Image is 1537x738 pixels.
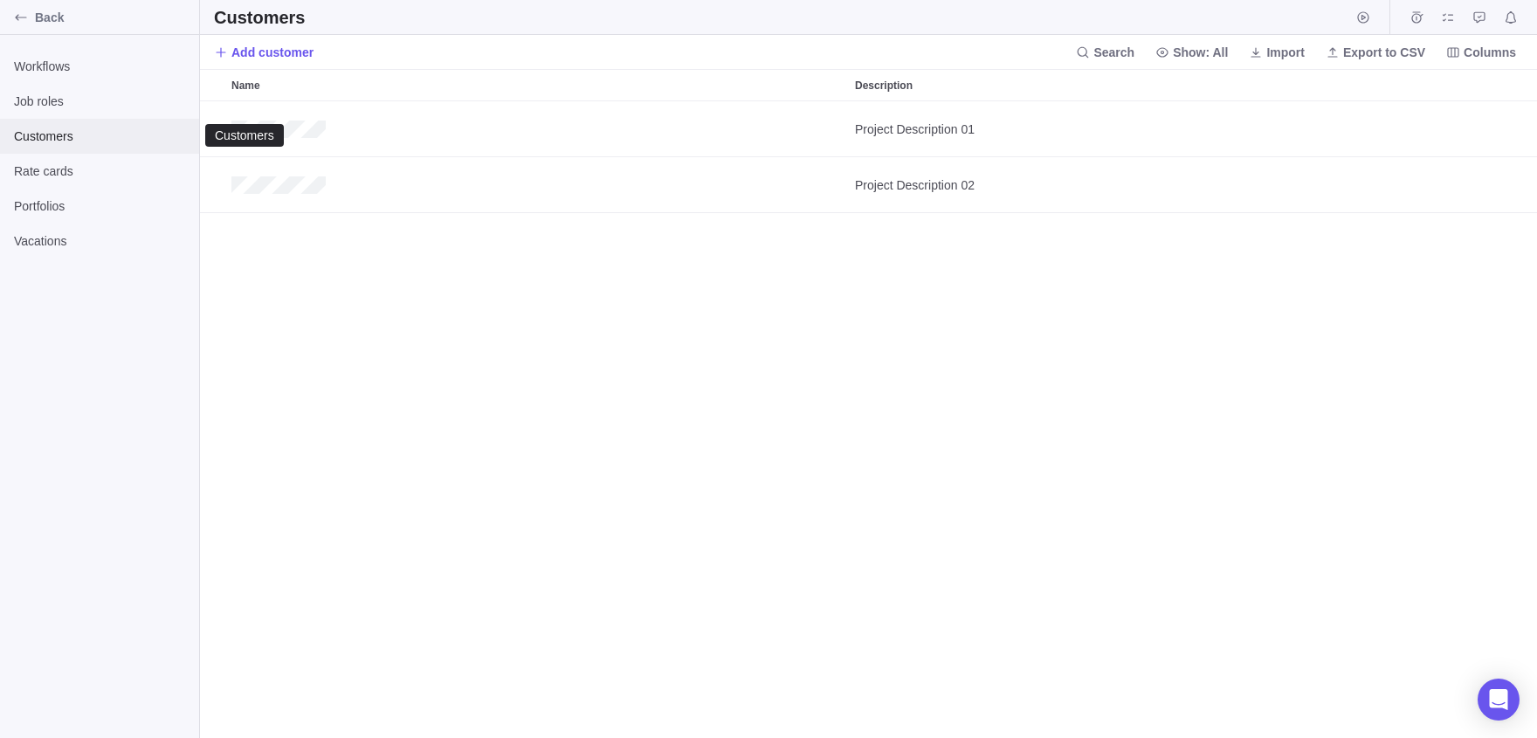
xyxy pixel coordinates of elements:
div: Name [224,101,848,157]
div: Name [224,70,848,100]
span: Project Description 02 [855,176,975,194]
span: Show: All [1173,44,1228,61]
span: Start timer [1351,5,1375,30]
span: Description [855,77,913,94]
span: Vacations [14,232,185,250]
a: Time logs [1404,13,1429,27]
div: Description [848,157,1244,213]
div: Description [848,70,1244,100]
span: Customers [14,128,185,145]
div: Customers [213,128,276,142]
span: Project Description 01 [855,121,975,138]
span: Columns [1439,40,1523,65]
span: Export to CSV [1319,40,1432,65]
div: Description [848,101,1244,157]
span: Rate cards [14,162,185,180]
div: grid [200,101,1537,738]
span: Approval requests [1467,5,1492,30]
span: Export to CSV [1343,44,1425,61]
span: Back [35,9,192,26]
span: Search [1093,44,1134,61]
span: Time logs [1404,5,1429,30]
div: Project Description 02 [848,157,1244,212]
div: Open Intercom Messenger [1478,679,1520,721]
h2: Customers [214,5,305,30]
span: Search [1069,40,1141,65]
span: My assignments [1436,5,1460,30]
span: Columns [1464,44,1516,61]
a: Approval requests [1467,13,1492,27]
span: Job roles [14,93,185,110]
a: My assignments [1436,13,1460,27]
div: Project Description 01 [848,101,1244,156]
span: Show: All [1148,40,1235,65]
span: Import [1242,40,1312,65]
span: Workflows [14,58,185,75]
a: Notifications [1499,13,1523,27]
div: Name [224,157,848,213]
span: Add customer [214,40,314,65]
span: Add customer [231,44,314,61]
span: Name [231,77,260,94]
span: Portfolios [14,197,185,215]
span: Import [1266,44,1305,61]
span: Notifications [1499,5,1523,30]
